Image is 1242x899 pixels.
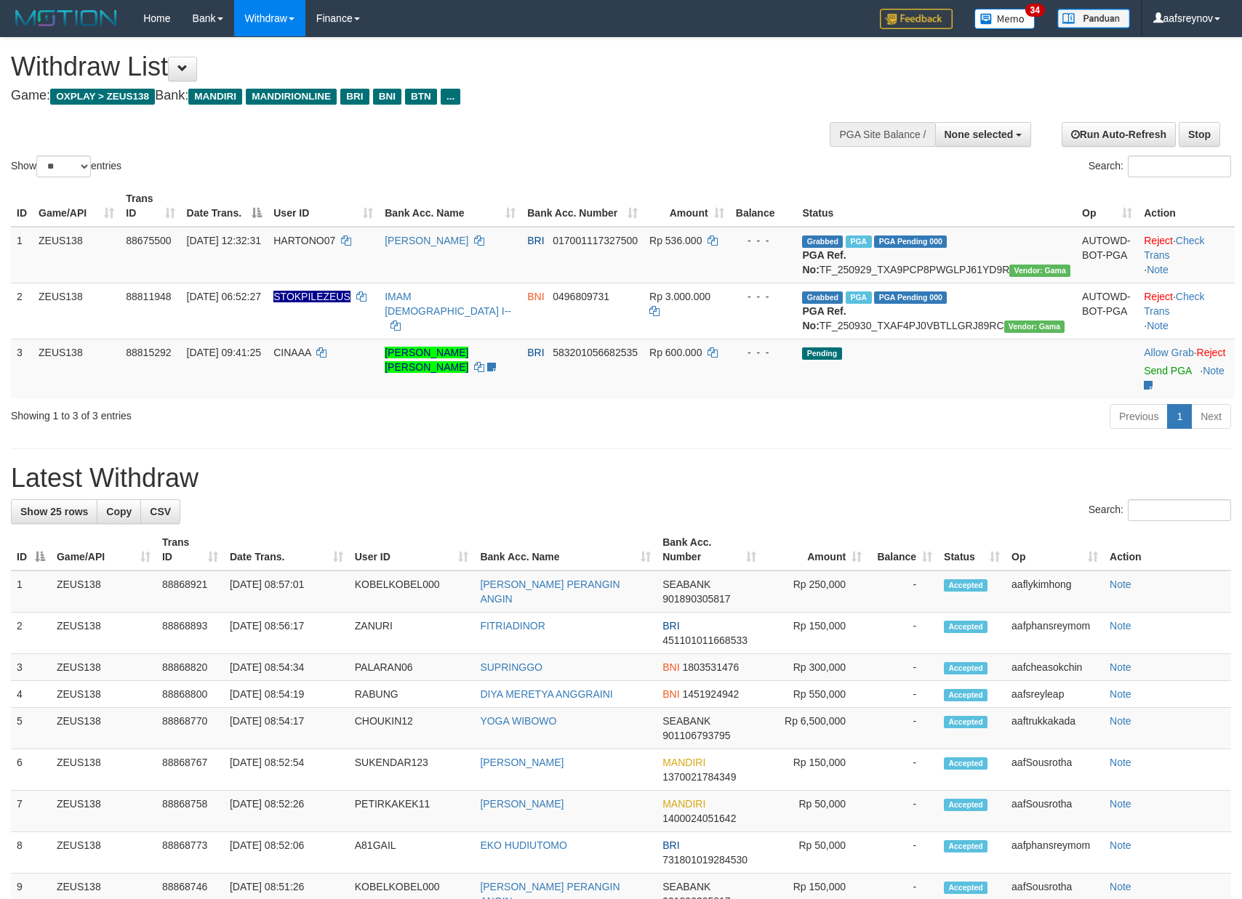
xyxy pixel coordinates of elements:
a: FITRIADINOR [480,620,545,632]
th: Date Trans.: activate to sort column descending [181,185,268,227]
span: Grabbed [802,291,843,304]
td: ZEUS138 [51,654,156,681]
span: Accepted [944,716,987,728]
span: [DATE] 09:41:25 [187,347,261,358]
td: · [1138,339,1235,398]
td: aafSousrotha [1006,749,1104,791]
span: Copy 017001117327500 to clipboard [553,235,638,246]
th: ID: activate to sort column descending [11,529,51,571]
a: Send PGA [1144,365,1191,376]
td: TF_250929_TXA9PCP8PWGLPJ61YD9R [796,227,1076,283]
a: Note [1110,688,1131,700]
td: ZEUS138 [33,339,120,398]
h4: Game: Bank: [11,89,814,103]
a: Reject [1144,235,1173,246]
th: Status [796,185,1076,227]
td: - [868,791,938,832]
a: Note [1110,757,1131,768]
a: CSV [140,499,180,524]
td: aaftrukkakada [1006,708,1104,749]
a: Stop [1179,122,1220,147]
td: - [868,571,938,613]
td: Rp 50,000 [762,832,868,874]
td: 88868820 [156,654,224,681]
a: Allow Grab [1144,347,1193,358]
td: - [868,654,938,681]
th: Date Trans.: activate to sort column ascending [224,529,349,571]
td: aafcheasokchin [1006,654,1104,681]
td: 5 [11,708,51,749]
a: Run Auto-Refresh [1062,122,1176,147]
td: 2 [11,283,33,339]
th: Action [1104,529,1231,571]
a: IMAM [DEMOGRAPHIC_DATA] I-- [385,291,511,317]
a: [PERSON_NAME] [480,798,564,810]
span: BRI [662,839,679,851]
th: Bank Acc. Name: activate to sort column ascending [474,529,657,571]
th: ID [11,185,33,227]
td: - [868,613,938,654]
span: PGA Pending [874,235,947,248]
td: ZEUS138 [33,227,120,283]
td: ZEUS138 [51,749,156,791]
input: Search: [1128,499,1231,521]
td: 4 [11,681,51,708]
td: [DATE] 08:52:54 [224,749,349,791]
th: Balance: activate to sort column ascending [868,529,938,571]
span: Accepted [944,799,987,811]
a: Note [1110,798,1131,810]
input: Search: [1128,156,1231,177]
b: PGA Ref. No: [802,249,846,275]
td: RABUNG [349,681,475,708]
span: [DATE] 12:32:31 [187,235,261,246]
td: ZEUS138 [51,613,156,654]
th: User ID: activate to sort column ascending [349,529,475,571]
div: - - - [736,289,791,304]
span: Vendor URL: https://trx31.1velocity.biz [1004,321,1065,333]
h1: Latest Withdraw [11,464,1231,493]
img: panduan.png [1057,9,1130,28]
td: 1 [11,571,51,613]
span: Marked by aaftrukkakada [846,235,871,248]
th: Action [1138,185,1235,227]
a: Note [1147,264,1169,275]
span: Copy [106,506,132,517]
a: Check Trans [1144,291,1204,317]
span: Accepted [944,757,987,770]
span: BRI [527,347,544,358]
a: EKO HUDIUTOMO [480,839,567,851]
span: Nama rekening ada tanda titik/strip, harap diedit [273,291,350,302]
td: 88868758 [156,791,224,832]
span: MANDIRIONLINE [246,89,337,105]
td: Rp 300,000 [762,654,868,681]
span: Copy 901106793795 to clipboard [662,730,730,741]
label: Search: [1089,499,1231,521]
a: Check Trans [1144,235,1204,261]
img: MOTION_logo.png [11,7,121,29]
td: - [868,749,938,791]
span: 88811948 [126,291,171,302]
span: [DATE] 06:52:27 [187,291,261,302]
td: [DATE] 08:54:17 [224,708,349,749]
td: ZANURI [349,613,475,654]
td: · · [1138,283,1235,339]
td: TF_250930_TXAF4PJ0VBTLLGRJ89RC [796,283,1076,339]
a: Copy [97,499,141,524]
td: aafSousrotha [1006,791,1104,832]
td: ZEUS138 [51,791,156,832]
td: [DATE] 08:57:01 [224,571,349,613]
th: Op: activate to sort column ascending [1006,529,1104,571]
td: PALARAN06 [349,654,475,681]
a: Show 25 rows [11,499,97,524]
td: aafsreyleap [1006,681,1104,708]
span: Copy 901890305817 to clipboard [662,593,730,605]
span: BNI [373,89,401,105]
th: Trans ID: activate to sort column ascending [120,185,180,227]
td: 2 [11,613,51,654]
td: 88868921 [156,571,224,613]
td: 88868773 [156,832,224,874]
img: Feedback.jpg [880,9,953,29]
img: Button%20Memo.svg [974,9,1035,29]
label: Search: [1089,156,1231,177]
th: Bank Acc. Number: activate to sort column ascending [521,185,644,227]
